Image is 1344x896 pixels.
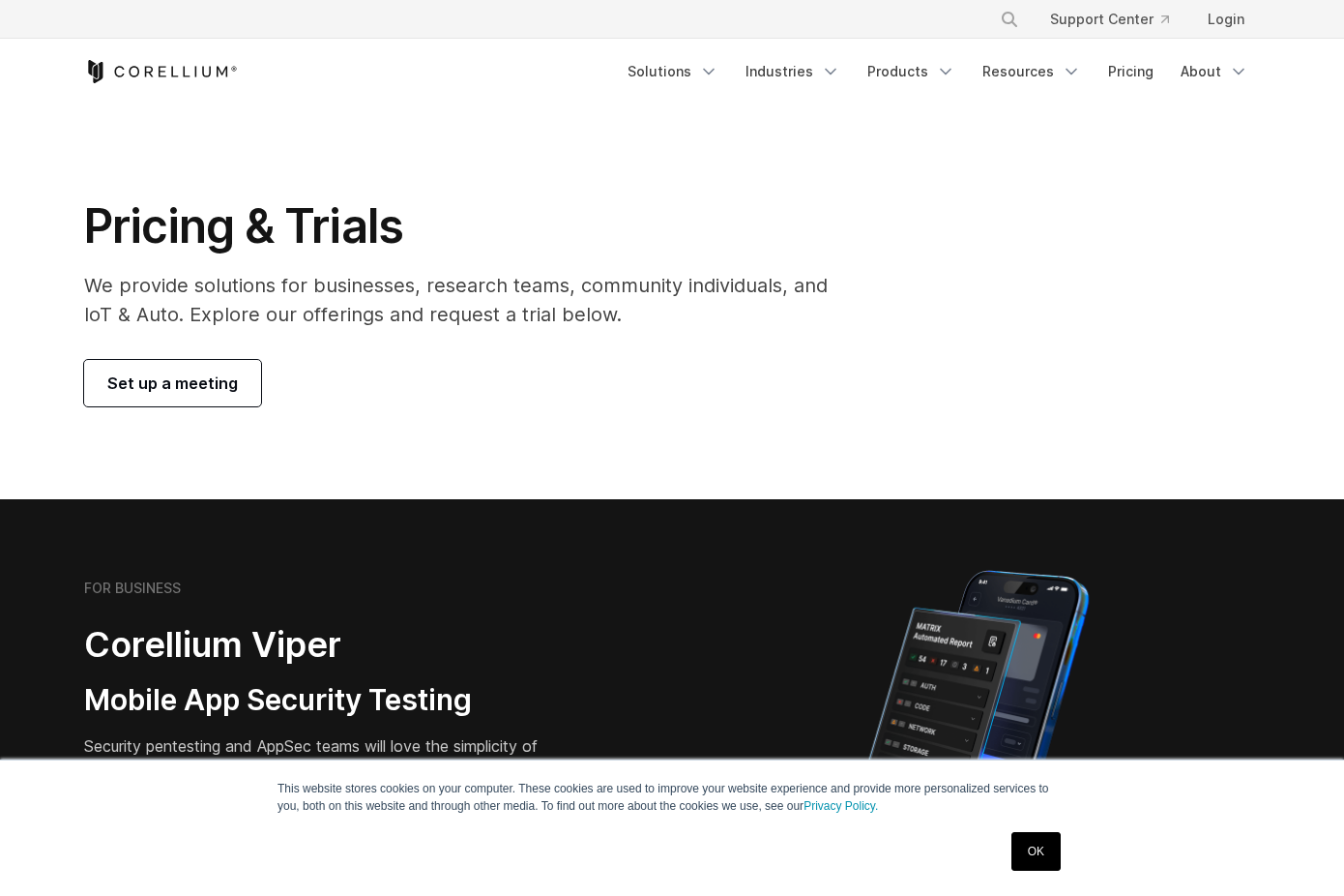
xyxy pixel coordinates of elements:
div: Navigation Menu [977,2,1260,37]
a: Industries [734,54,852,89]
p: We provide solutions for businesses, research teams, community individuals, and IoT & Auto. Explo... [84,271,855,329]
a: Set up a meeting [84,360,261,406]
a: OK [1011,832,1061,871]
button: Search [992,2,1027,37]
a: Products [856,54,967,89]
a: Solutions [616,54,730,89]
h2: Corellium Viper [84,623,579,667]
a: Privacy Policy. [803,799,878,813]
h6: FOR BUSINESS [84,580,181,597]
a: Resources [971,54,1093,89]
div: Navigation Menu [616,54,1260,89]
p: Security pentesting and AppSec teams will love the simplicity of automated report generation comb... [84,734,579,804]
a: Login [1192,2,1260,37]
a: Support Center [1035,2,1184,37]
a: Corellium Home [84,60,238,83]
h1: Pricing & Trials [84,197,855,255]
a: Pricing [1096,54,1165,89]
h3: Mobile App Security Testing [84,682,579,719]
p: This website stores cookies on your computer. These cookies are used to improve your website expe... [278,780,1066,815]
span: Set up a meeting [107,372,238,395]
a: About [1169,54,1260,89]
